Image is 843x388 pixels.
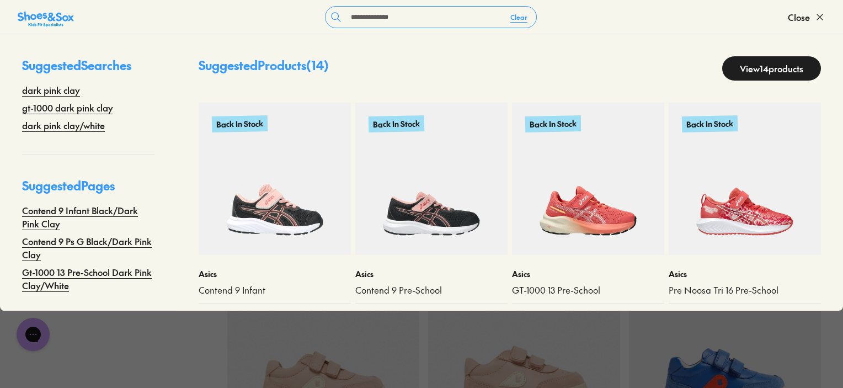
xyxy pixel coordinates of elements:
iframe: Gorgias live chat messenger [11,314,55,355]
button: Clear [501,7,536,27]
a: Gt-1000 13 Pre-School Dark Pink Clay/White [22,265,154,292]
a: dark pink clay/white [22,119,105,132]
p: Suggested Searches [22,56,154,83]
a: Back In Stock [669,103,821,255]
a: gt-1000 dark pink clay [22,101,113,114]
a: Back In Stock [512,103,664,255]
span: ( 14 ) [306,57,329,73]
a: Contend 9 Infant Black/Dark Pink Clay [22,204,154,230]
span: $ 69.95 [199,310,221,322]
div: 1 colour [794,310,821,322]
div: 2 colours [320,310,351,322]
div: 3 colours [633,310,664,322]
a: GT-1000 13 Pre-School [512,284,664,296]
p: Asics [199,268,351,280]
a: Back In Stock [355,103,508,255]
p: Suggested Products [199,56,329,81]
p: Back In Stock [682,115,738,132]
p: Back In Stock [525,115,581,132]
a: Shoes &amp; Sox [18,8,74,26]
button: Close [788,5,825,29]
a: dark pink clay [22,83,80,97]
p: Asics [355,268,508,280]
a: Contend 9 Pre-School [355,284,508,296]
a: View14products [722,56,821,81]
p: Asics [512,268,664,280]
a: Pre Noosa Tri 16 Pre-School [669,284,821,296]
span: $ 109.95 [669,310,695,322]
p: Back In Stock [369,115,424,132]
img: SNS_Logo_Responsive.svg [18,10,74,28]
a: Contend 9 Infant [199,284,351,296]
p: Asics [669,268,821,280]
span: $ 109.95 [512,310,538,322]
span: Close [788,10,810,24]
span: $ 79.95 [355,310,378,322]
a: Contend 9 Ps G Black/Dark Pink Clay [22,235,154,261]
p: Suggested Pages [22,177,154,204]
div: 7 colours [476,310,508,322]
p: Back In Stock [212,115,268,132]
a: Back In Stock [199,103,351,255]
